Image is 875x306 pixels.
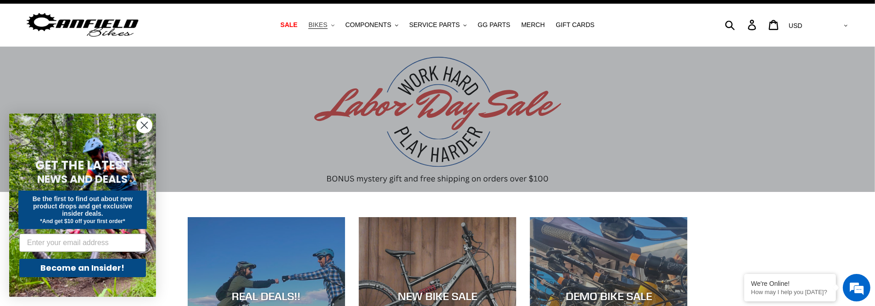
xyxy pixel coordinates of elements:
a: SALE [276,19,302,31]
button: Become an Insider! [19,259,146,277]
div: REAL DEALS!! [188,290,345,303]
span: MERCH [521,21,545,29]
div: DEMO BIKE SALE [530,290,687,303]
span: *And get $10 off your first order* [40,218,125,224]
span: SALE [280,21,297,29]
button: SERVICE PARTS [405,19,471,31]
span: GG PARTS [478,21,510,29]
p: How may I help you today? [751,289,829,295]
span: COMPONENTS [346,21,391,29]
span: BIKES [308,21,327,29]
img: Canfield Bikes [25,11,140,39]
a: GG PARTS [473,19,515,31]
span: SERVICE PARTS [409,21,460,29]
button: BIKES [304,19,339,31]
span: GIFT CARDS [556,21,595,29]
input: Enter your email address [19,234,146,252]
div: We're Online! [751,280,829,287]
a: MERCH [517,19,549,31]
span: GET THE LATEST [35,157,130,174]
span: Be the first to find out about new product drops and get exclusive insider deals. [33,195,133,217]
input: Search [730,15,753,35]
div: NEW BIKE SALE [359,290,516,303]
button: COMPONENTS [341,19,403,31]
a: GIFT CARDS [551,19,599,31]
button: Close dialog [136,117,152,133]
span: NEWS AND DEALS [38,172,128,186]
